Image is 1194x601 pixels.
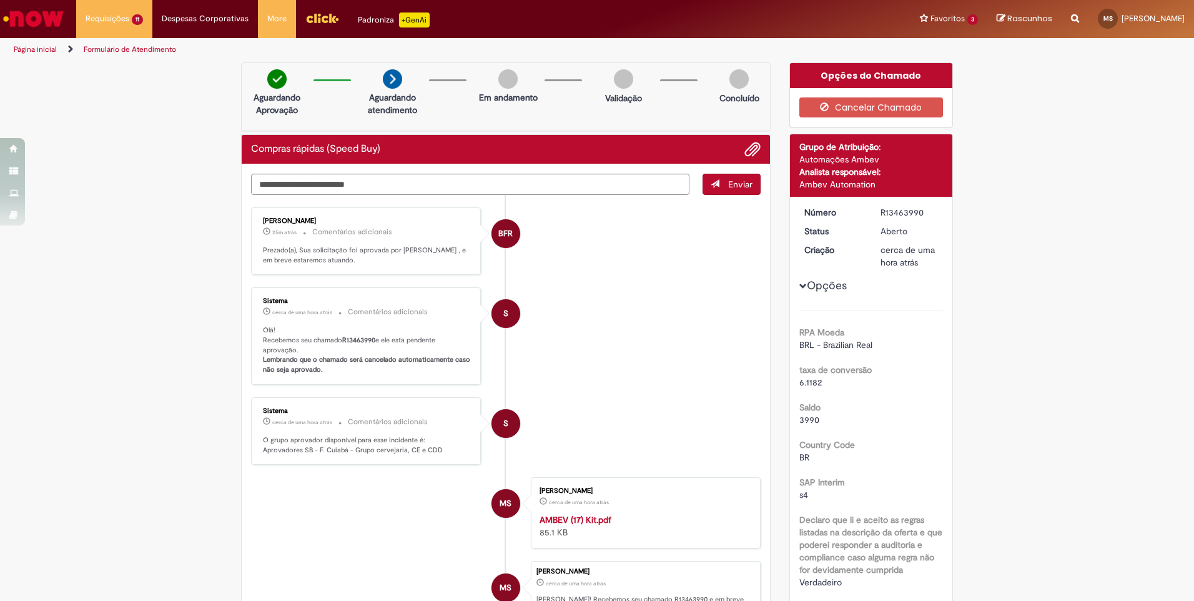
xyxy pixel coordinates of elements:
[799,339,872,350] span: BRL - Brazilian Real
[305,9,339,27] img: click_logo_yellow_360x200.png
[799,153,944,166] div: Automações Ambev
[358,12,430,27] div: Padroniza
[263,246,471,265] p: Prezado(a), Sua solicitação foi aprovada por [PERSON_NAME] , e em breve estaremos atuando.
[799,414,819,425] span: 3990
[549,499,609,506] span: cerca de uma hora atrás
[132,14,143,25] span: 11
[540,514,611,525] a: AMBEV (17) Kit.pdf
[342,335,375,345] b: R13463990
[84,44,176,54] a: Formulário de Atendimento
[546,580,606,587] time: 29/08/2025 18:27:59
[263,355,472,374] b: Lembrando que o chamado será cancelado automaticamente caso não seja aprovado.
[362,91,423,116] p: Aguardando atendimento
[799,166,944,178] div: Analista responsável:
[799,577,842,588] span: Verdadeiro
[312,227,392,237] small: Comentários adicionais
[1103,14,1113,22] span: MS
[272,419,332,426] time: 29/08/2025 18:28:07
[799,364,872,375] b: taxa de conversão
[536,568,754,575] div: [PERSON_NAME]
[881,225,939,237] div: Aberto
[263,407,471,415] div: Sistema
[272,229,297,236] span: 25m atrás
[719,92,759,104] p: Concluído
[503,409,508,439] span: S
[500,489,511,519] span: MS
[799,439,855,450] b: Country Code
[967,14,978,25] span: 3
[503,299,508,329] span: S
[799,141,944,153] div: Grupo de Atribuição:
[263,435,471,455] p: O grupo aprovador disponível para esse incidente é: Aprovadores SB - F. Cuiabá - Grupo cervejaria...
[799,514,942,575] b: Declaro que li e aceito as regras listadas na descrição da oferta e que poderei responder a audit...
[498,219,513,249] span: BFR
[491,409,520,438] div: System
[744,141,761,157] button: Adicionar anexos
[795,244,872,256] dt: Criação
[272,309,332,316] time: 29/08/2025 18:28:11
[799,327,844,338] b: RPA Moeda
[479,91,538,104] p: Em andamento
[546,580,606,587] span: cerca de uma hora atrás
[799,377,822,388] span: 6.1182
[881,206,939,219] div: R13463990
[997,13,1052,25] a: Rascunhos
[263,297,471,305] div: Sistema
[930,12,965,25] span: Favoritos
[272,229,297,236] time: 29/08/2025 18:52:37
[1007,12,1052,24] span: Rascunhos
[267,12,287,25] span: More
[728,179,752,190] span: Enviar
[491,489,520,518] div: Marlan Jones Da Silva
[263,325,471,375] p: Olá! Recebemos seu chamado e ele esta pendente aprovação.
[162,12,249,25] span: Despesas Corporativas
[540,487,747,495] div: [PERSON_NAME]
[348,417,428,427] small: Comentários adicionais
[799,489,808,500] span: s4
[399,12,430,27] p: +GenAi
[881,244,935,268] time: 29/08/2025 18:27:59
[383,69,402,89] img: arrow-next.png
[1122,13,1185,24] span: [PERSON_NAME]
[348,307,428,317] small: Comentários adicionais
[9,38,787,61] ul: Trilhas de página
[881,244,939,269] div: 29/08/2025 18:27:59
[881,244,935,268] span: cerca de uma hora atrás
[86,12,129,25] span: Requisições
[263,217,471,225] div: [PERSON_NAME]
[247,91,307,116] p: Aguardando Aprovação
[251,144,380,155] h2: Compras rápidas (Speed Buy) Histórico de tíquete
[267,69,287,89] img: check-circle-green.png
[795,206,872,219] dt: Número
[491,299,520,328] div: System
[491,219,520,248] div: Bruno Fernandes Ruiz
[799,402,821,413] b: Saldo
[799,452,809,463] span: BR
[272,419,332,426] span: cerca de uma hora atrás
[790,63,953,88] div: Opções do Chamado
[1,6,66,31] img: ServiceNow
[799,477,845,488] b: SAP Interim
[799,97,944,117] button: Cancelar Chamado
[799,178,944,191] div: Ambev Automation
[614,69,633,89] img: img-circle-grey.png
[729,69,749,89] img: img-circle-grey.png
[14,44,57,54] a: Página inicial
[703,174,761,195] button: Enviar
[540,514,747,539] div: 85.1 KB
[795,225,872,237] dt: Status
[498,69,518,89] img: img-circle-grey.png
[251,174,689,195] textarea: Digite sua mensagem aqui...
[272,309,332,316] span: cerca de uma hora atrás
[605,92,642,104] p: Validação
[549,499,609,506] time: 29/08/2025 18:25:19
